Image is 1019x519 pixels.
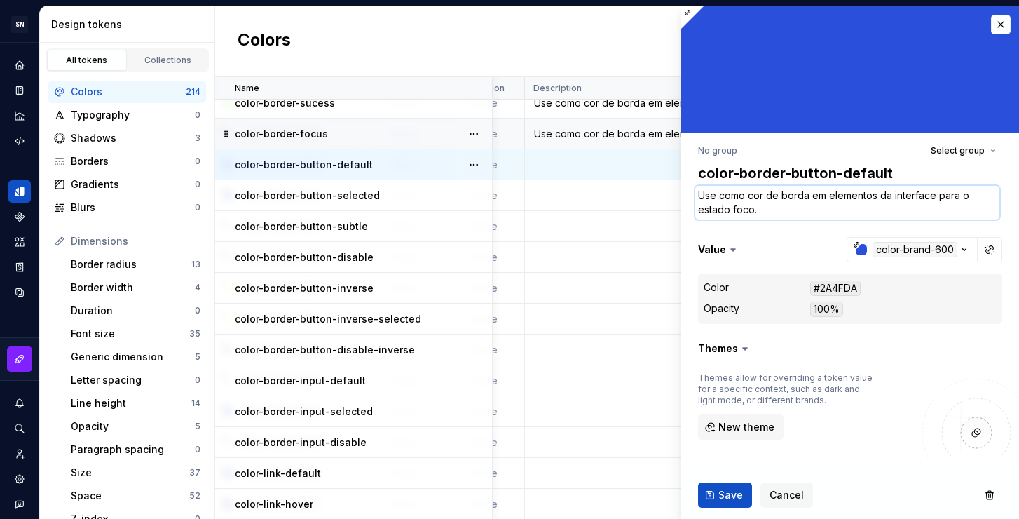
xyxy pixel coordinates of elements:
[65,346,206,368] a: Generic dimension5
[65,392,206,414] a: Line height14
[191,398,200,409] div: 14
[71,85,186,99] div: Colors
[235,189,380,203] p: color-border-button-selected
[235,158,373,172] p: color-border-button-default
[71,419,195,433] div: Opacity
[235,281,374,295] p: color-border-button-inverse
[48,150,206,173] a: Borders0
[8,79,31,102] a: Documentation
[8,468,31,490] a: Settings
[195,109,200,121] div: 0
[718,488,743,502] span: Save
[195,133,200,144] div: 3
[195,375,200,386] div: 0
[8,180,31,203] a: Design tokens
[235,127,328,141] p: color-border-focus
[195,444,200,455] div: 0
[71,466,189,480] div: Size
[235,96,335,110] p: color-border-sucess
[698,372,873,406] div: Themes allow for overriding a token value for a specific context, such as dark and light mode, or...
[65,485,206,507] a: Space52
[48,196,206,219] a: Blurs0
[8,130,31,152] div: Code automation
[71,489,189,503] div: Space
[718,420,774,434] span: New theme
[810,281,861,296] div: #2A4FDA
[3,9,36,39] button: SN
[235,312,421,326] p: color-border-button-inverse-selected
[133,55,203,66] div: Collections
[235,466,321,480] p: color-link-default
[195,202,200,213] div: 0
[704,281,729,295] div: Color
[48,81,206,103] a: Colors214
[8,392,31,414] div: Notifications
[235,343,415,357] p: color-border-button-disable-inverse
[8,205,31,228] div: Components
[195,351,200,363] div: 5
[52,55,122,66] div: All tokens
[235,436,367,450] p: color-border-input-disable
[195,282,200,293] div: 4
[48,127,206,149] a: Shadows3
[71,257,191,271] div: Border radius
[704,302,739,316] div: Opacity
[71,396,191,410] div: Line height
[698,145,737,156] div: No group
[8,54,31,76] a: Home
[8,493,31,515] button: Contact support
[931,145,985,156] span: Select group
[51,18,209,32] div: Design tokens
[8,105,31,127] a: Analytics
[533,83,582,94] p: Description
[65,415,206,438] a: Opacity5
[191,259,200,270] div: 13
[195,421,200,432] div: 5
[195,179,200,190] div: 0
[810,302,843,317] div: 100%
[235,497,313,511] p: color-link-hover
[65,253,206,276] a: Border radius13
[65,461,206,484] a: Size37
[71,201,195,215] div: Blurs
[8,417,31,440] div: Search ⌘K
[698,414,784,440] button: New theme
[8,231,31,253] a: Assets
[186,86,200,97] div: 214
[71,234,200,248] div: Dimensions
[924,141,1002,161] button: Select group
[238,29,291,54] h2: Colors
[695,161,999,186] textarea: color-border-button-default
[189,490,200,501] div: 52
[48,173,206,196] a: Gradients0
[8,281,31,304] a: Data sources
[195,156,200,167] div: 0
[71,373,195,387] div: Letter spacing
[235,405,373,419] p: color-border-input-selected
[71,281,195,295] div: Border width
[48,104,206,126] a: Typography0
[65,438,206,461] a: Paragraph spacing0
[65,299,206,322] a: Duration0
[71,154,195,168] div: Borders
[8,256,31,278] a: Storybook stories
[71,304,195,318] div: Duration
[65,323,206,345] a: Font size35
[189,467,200,478] div: 37
[65,276,206,299] a: Border width4
[71,443,195,457] div: Paragraph spacing
[189,328,200,339] div: 35
[71,177,195,191] div: Gradients
[760,483,813,508] button: Cancel
[235,220,368,234] p: color-border-button-subtle
[8,443,31,465] a: Invite team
